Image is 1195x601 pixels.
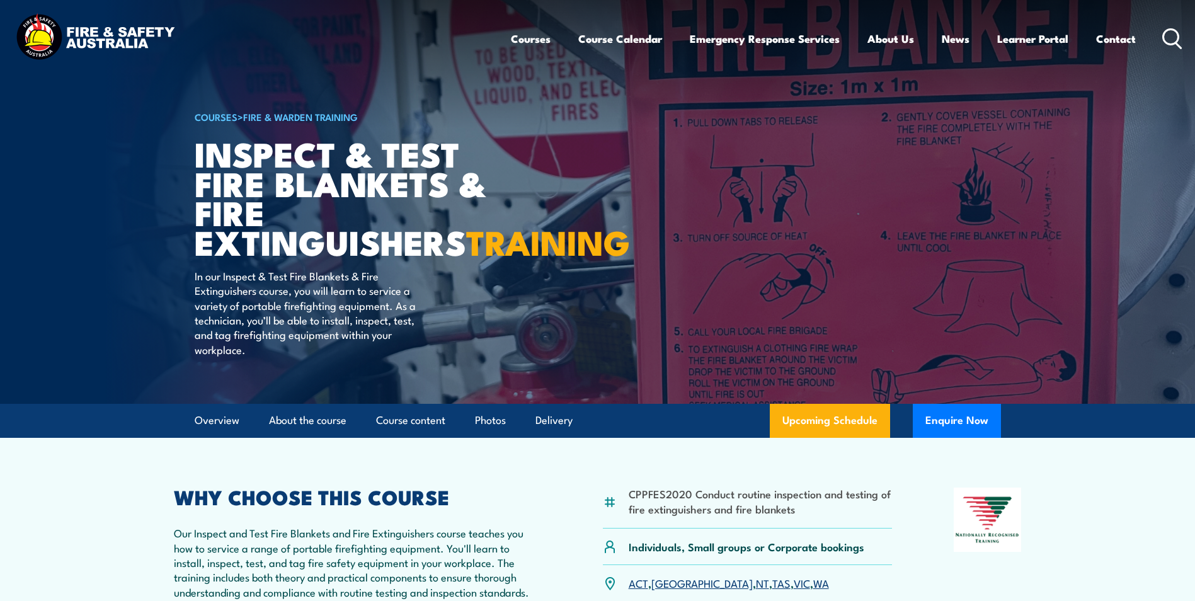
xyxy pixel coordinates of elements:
p: In our Inspect & Test Fire Blankets & Fire Extinguishers course, you will learn to service a vari... [195,268,425,357]
a: [GEOGRAPHIC_DATA] [651,575,753,590]
a: Contact [1096,22,1136,55]
a: About Us [867,22,914,55]
a: Fire & Warden Training [243,110,358,123]
strong: TRAINING [466,215,630,267]
p: , , , , , [629,576,829,590]
a: COURSES [195,110,237,123]
img: Nationally Recognised Training logo. [954,488,1022,552]
button: Enquire Now [913,404,1001,438]
a: About the course [269,404,346,437]
p: Individuals, Small groups or Corporate bookings [629,539,864,554]
a: VIC [794,575,810,590]
a: TAS [772,575,791,590]
li: CPPFES2020 Conduct routine inspection and testing of fire extinguishers and fire blankets [629,486,893,516]
a: ACT [629,575,648,590]
h1: Inspect & Test Fire Blankets & Fire Extinguishers [195,139,506,256]
a: Course Calendar [578,22,662,55]
h2: WHY CHOOSE THIS COURSE [174,488,542,505]
a: Learner Portal [997,22,1068,55]
a: News [942,22,969,55]
a: Delivery [535,404,573,437]
a: NT [756,575,769,590]
a: Photos [475,404,506,437]
a: Upcoming Schedule [770,404,890,438]
a: WA [813,575,829,590]
a: Course content [376,404,445,437]
a: Courses [511,22,551,55]
h6: > [195,109,506,124]
a: Overview [195,404,239,437]
a: Emergency Response Services [690,22,840,55]
p: Our Inspect and Test Fire Blankets and Fire Extinguishers course teaches you how to service a ran... [174,525,542,599]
